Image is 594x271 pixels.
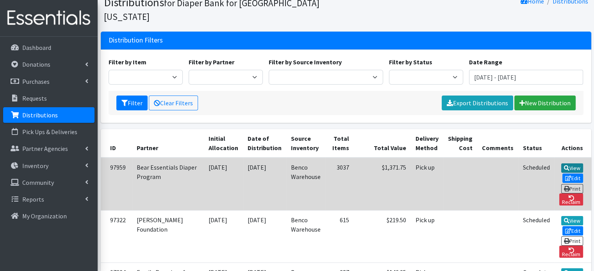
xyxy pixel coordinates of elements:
[149,96,198,110] a: Clear Filters
[442,96,513,110] a: Export Distributions
[354,210,411,262] td: $219.50
[559,193,583,205] a: Reclaim
[477,129,518,158] th: Comments
[22,162,48,170] p: Inventory
[562,226,583,236] a: Edit
[189,57,234,67] label: Filter by Partner
[3,191,95,207] a: Reports
[101,210,132,262] td: 97322
[3,175,95,190] a: Community
[354,158,411,210] td: $1,371.75
[22,60,50,68] p: Donations
[555,129,593,158] th: Actions
[518,129,555,158] th: Status
[286,210,325,262] td: Benco Warehouse
[469,70,583,85] input: January 1, 2011 - December 31, 2011
[204,210,243,262] td: [DATE]
[22,145,68,152] p: Partner Agencies
[132,210,204,262] td: [PERSON_NAME] Foundation
[411,210,443,262] td: Pick up
[101,129,132,158] th: ID
[22,94,47,102] p: Requests
[116,96,148,110] button: Filter
[411,129,443,158] th: Delivery Method
[243,158,286,210] td: [DATE]
[22,128,77,136] p: Pick Ups & Deliveries
[561,184,583,193] a: Print
[3,208,95,224] a: My Organization
[518,210,555,262] td: Scheduled
[325,210,354,262] td: 615
[132,129,204,158] th: Partner
[3,74,95,89] a: Purchases
[354,129,411,158] th: Total Value
[389,57,432,67] label: Filter by Status
[101,158,132,210] td: 97959
[561,216,583,225] a: View
[3,107,95,123] a: Distributions
[22,111,58,119] p: Distributions
[22,78,50,85] p: Purchases
[3,124,95,140] a: Pick Ups & Deliveries
[411,158,443,210] td: Pick up
[3,5,95,31] img: HumanEssentials
[562,174,583,183] a: Edit
[109,36,163,44] h3: Distribution Filters
[3,90,95,106] a: Requests
[325,158,354,210] td: 3037
[243,210,286,262] td: [DATE]
[204,129,243,158] th: Initial Allocation
[286,158,325,210] td: Benco Warehouse
[559,246,583,258] a: Reclaim
[561,236,583,246] a: Print
[518,158,555,210] td: Scheduled
[269,57,342,67] label: Filter by Source Inventory
[22,195,44,203] p: Reports
[286,129,325,158] th: Source Inventory
[3,57,95,72] a: Donations
[561,163,583,173] a: View
[204,158,243,210] td: [DATE]
[325,129,354,158] th: Total Items
[109,57,146,67] label: Filter by Item
[514,96,576,110] a: New Distribution
[243,129,286,158] th: Date of Distribution
[3,158,95,174] a: Inventory
[3,40,95,55] a: Dashboard
[22,44,51,51] p: Dashboard
[3,141,95,156] a: Partner Agencies
[22,179,54,186] p: Community
[132,158,204,210] td: Bear Essentials Diaper Program
[22,212,67,220] p: My Organization
[469,57,502,67] label: Date Range
[443,129,477,158] th: Shipping Cost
